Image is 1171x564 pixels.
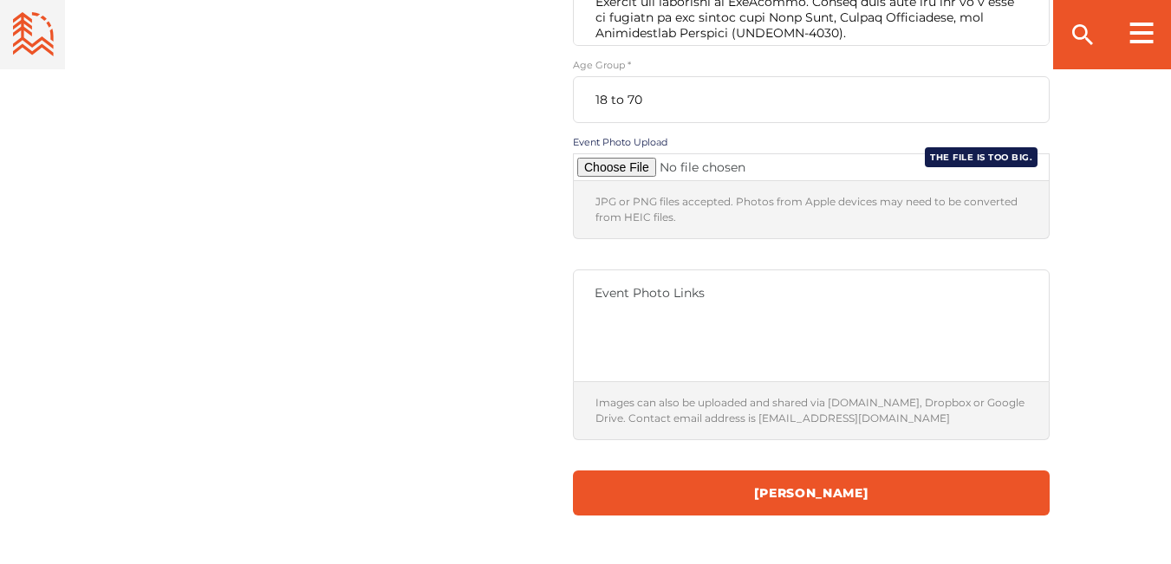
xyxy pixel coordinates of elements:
[573,382,1050,440] div: Images can also be uploaded and shared via [DOMAIN_NAME], Dropbox or Google Drive. Contact email ...
[573,470,1050,515] input: [PERSON_NAME]
[573,285,1050,301] label: Event Photo Links
[1069,21,1096,49] ion-icon: search
[573,136,1050,148] label: Event Photo Upload
[925,147,1038,167] span: The file is too big.
[573,59,1050,71] label: Age Group *
[573,181,1050,239] div: JPG or PNG files accepted. Photos from Apple devices may need to be converted from HEIC files.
